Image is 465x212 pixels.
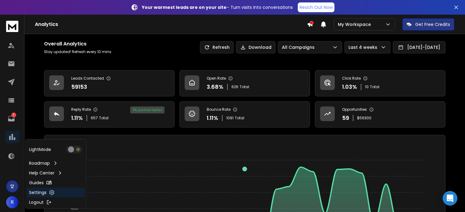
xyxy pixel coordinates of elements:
button: Refresh [200,41,234,53]
a: Opportunities59$56300 [315,101,445,128]
span: Total [235,116,244,120]
p: Leads Contacted [71,76,104,81]
p: Bounce Rate [207,107,231,112]
p: Last 4 weeks [349,44,380,50]
span: 1091 [226,116,234,120]
p: 1.11 % [207,114,218,122]
p: Settings [29,189,46,196]
a: Roadmap [27,158,85,168]
p: Stay updated! Refresh every 10 mins. [44,49,112,54]
p: All Campaigns [282,44,317,50]
button: Download [236,41,275,53]
span: 626 [231,84,238,89]
p: – Turn visits into conversations [142,4,293,10]
div: Open Intercom Messenger [443,191,457,206]
h1: Analytics [35,21,307,28]
p: Click Rate [342,76,361,81]
a: Help Center [27,168,85,178]
a: Reach Out Now [298,2,334,12]
p: Help Center [29,170,54,176]
a: Settings [27,188,85,197]
p: 59153 [71,83,87,91]
p: 1.11 % [71,114,83,122]
a: Leads Contacted59153 [44,70,175,96]
p: 3.68 % [207,83,223,91]
tspan: 4000 [71,207,78,210]
span: 657 [91,116,98,120]
p: 59 [342,114,349,122]
p: My Workspace [338,21,373,27]
button: [DATE]-[DATE] [393,41,445,53]
span: 10 [365,84,369,89]
button: R [6,196,18,208]
span: Total [99,116,109,120]
p: 1 [11,113,16,117]
a: 1 [5,113,17,125]
a: Open Rate3.68%626Total [179,70,310,96]
p: 1.03 % [342,83,357,91]
span: Total [240,84,249,89]
a: Bounce Rate1.11%1091Total [179,101,310,128]
p: Open Rate [207,76,226,81]
p: Logout [29,199,44,205]
strong: Your warmest leads are on your site [142,4,227,10]
img: logo [6,21,18,32]
p: Download [249,44,271,50]
a: Guides [27,178,85,188]
p: Light Mode [29,146,51,153]
p: Get Free Credits [415,21,450,27]
a: Reply Rate1.11%657Total9% positive replies [44,101,175,128]
div: 9 % positive replies [130,106,164,113]
p: $ 56300 [357,116,371,120]
p: Guides [29,180,44,186]
p: Opportunities [342,107,367,112]
p: Reply Rate [71,107,91,112]
p: Reach Out Now [300,4,333,10]
a: Click Rate1.03%10Total [315,70,445,96]
p: Refresh [212,44,230,50]
p: Roadmap [29,160,50,166]
button: Get Free Credits [402,18,454,31]
h1: Overall Analytics [44,40,112,48]
span: Total [370,84,379,89]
